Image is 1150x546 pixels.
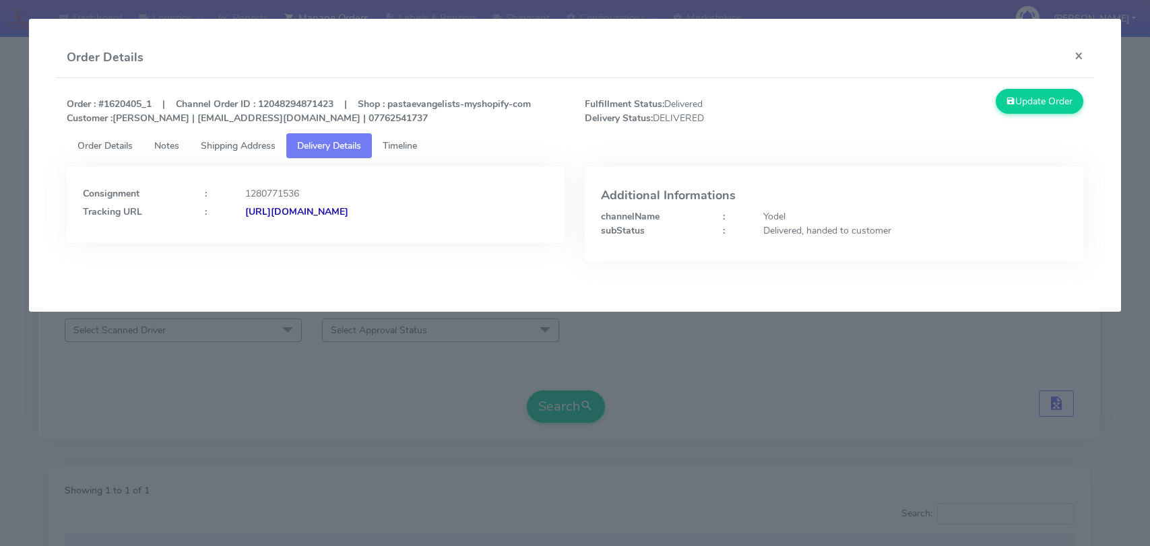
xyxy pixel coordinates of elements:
strong: Consignment [83,187,139,200]
strong: Tracking URL [83,205,142,218]
strong: : [723,224,725,237]
span: Shipping Address [201,139,276,152]
span: Timeline [383,139,417,152]
strong: Delivery Status: [585,112,653,125]
strong: subStatus [601,224,645,237]
span: Order Details [77,139,133,152]
strong: : [205,187,207,200]
div: Yodel [753,209,1077,224]
div: Delivered, handed to customer [753,224,1077,238]
strong: channelName [601,210,660,223]
span: Delivered DELIVERED [575,97,834,125]
h4: Additional Informations [601,189,1066,203]
strong: [URL][DOMAIN_NAME] [245,205,348,218]
button: Close [1064,38,1094,73]
strong: : [205,205,207,218]
strong: Order : #1620405_1 | Channel Order ID : 12048294871423 | Shop : pastaevangelists-myshopify-com [P... [67,98,531,125]
ul: Tabs [67,133,1083,158]
span: Notes [154,139,179,152]
span: Delivery Details [297,139,361,152]
h4: Order Details [67,48,143,67]
button: Update Order [996,89,1083,114]
div: 1280771536 [235,186,559,201]
strong: Fulfillment Status: [585,98,664,110]
strong: Customer : [67,112,113,125]
strong: : [723,210,725,223]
